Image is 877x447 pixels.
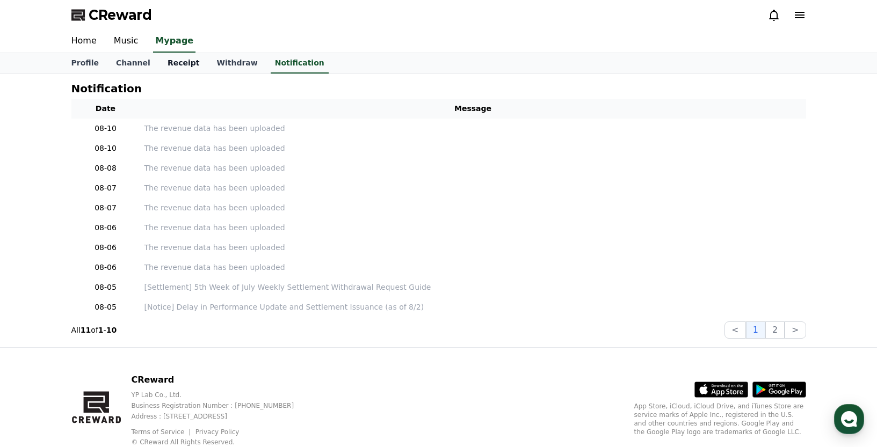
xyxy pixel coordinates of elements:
[131,373,311,386] p: CReward
[724,321,745,339] button: <
[746,321,765,339] button: 1
[76,182,136,194] p: 08-07
[89,6,152,24] span: CReward
[131,391,311,399] p: YP Lab Co., Ltd.
[144,202,802,214] a: The revenue data has been uploaded
[76,123,136,134] p: 08-10
[71,99,140,119] th: Date
[98,326,104,334] strong: 1
[634,402,806,436] p: App Store, iCloud, iCloud Drive, and iTunes Store are service marks of Apple Inc., registered in ...
[144,182,802,194] a: The revenue data has been uploaded
[208,53,266,74] a: Withdraw
[131,412,311,421] p: Address : [STREET_ADDRESS]
[139,340,206,367] a: Settings
[131,401,311,410] p: Business Registration Number : [PHONE_NUMBER]
[159,356,185,365] span: Settings
[140,99,806,119] th: Message
[3,340,71,367] a: Home
[71,6,152,24] a: CReward
[144,242,802,253] a: The revenue data has been uploaded
[785,321,806,339] button: >
[107,53,159,74] a: Channel
[144,302,802,313] a: [Notice] Delay in Performance Update and Settlement Issuance (as of 8/2)
[106,326,117,334] strong: 10
[76,282,136,293] p: 08-05
[76,262,136,273] p: 08-06
[195,428,240,436] a: Privacy Policy
[144,222,802,233] a: The revenue data has been uploaded
[271,53,329,74] a: Notification
[76,143,136,154] p: 08-10
[144,282,802,293] a: [Settlement] 5th Week of July Weekly Settlement Withdrawal Request Guide
[76,242,136,253] p: 08-06
[81,326,91,334] strong: 11
[131,428,192,436] a: Terms of Service
[144,163,802,174] a: The revenue data has been uploaded
[63,30,105,53] a: Home
[105,30,147,53] a: Music
[144,143,802,154] a: The revenue data has been uploaded
[153,30,195,53] a: Mypage
[76,202,136,214] p: 08-07
[71,325,117,335] p: All of -
[27,356,46,365] span: Home
[76,163,136,174] p: 08-08
[63,53,107,74] a: Profile
[76,302,136,313] p: 08-05
[71,340,139,367] a: Messages
[71,83,142,94] h4: Notification
[76,222,136,233] p: 08-06
[159,53,208,74] a: Receipt
[89,357,121,365] span: Messages
[765,321,785,339] button: 2
[144,123,802,134] a: The revenue data has been uploaded
[131,438,311,446] p: © CReward All Rights Reserved.
[144,262,802,273] a: The revenue data has been uploaded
